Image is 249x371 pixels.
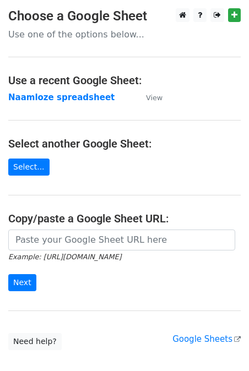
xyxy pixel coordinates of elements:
[8,230,235,250] input: Paste your Google Sheet URL here
[8,137,241,150] h4: Select another Google Sheet:
[8,212,241,225] h4: Copy/paste a Google Sheet URL:
[8,253,121,261] small: Example: [URL][DOMAIN_NAME]
[8,92,115,102] a: Naamloze spreadsheet
[135,92,163,102] a: View
[8,8,241,24] h3: Choose a Google Sheet
[8,274,36,291] input: Next
[172,334,241,344] a: Google Sheets
[8,74,241,87] h4: Use a recent Google Sheet:
[8,29,241,40] p: Use one of the options below...
[146,94,163,102] small: View
[8,333,62,350] a: Need help?
[8,159,50,176] a: Select...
